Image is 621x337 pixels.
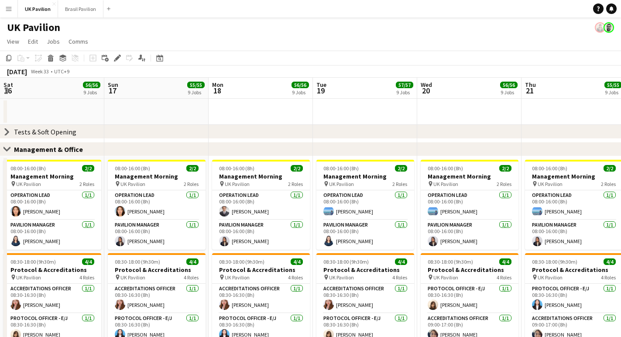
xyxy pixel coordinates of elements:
h3: Protocol & Accreditations [421,266,518,274]
span: 16 [2,86,13,96]
div: 9 Jobs [396,89,413,96]
h3: Management Morning [3,172,101,180]
h3: Management Morning [108,172,206,180]
span: 2/2 [499,165,511,172]
app-job-card: 08:00-16:00 (8h)2/2Management Morning UK Pavilion2 RolesOperation Lead1/108:00-16:00 (8h)[PERSON_... [212,160,310,250]
span: 2 Roles [497,181,511,187]
span: 2/2 [604,165,616,172]
span: 2 Roles [392,181,407,187]
span: 4/4 [82,258,94,265]
span: 20 [419,86,432,96]
span: 56/56 [83,82,100,88]
span: 08:00-16:00 (8h) [428,165,463,172]
div: 9 Jobs [188,89,204,96]
span: 2/2 [395,165,407,172]
span: 08:30-18:00 (9h30m) [428,258,473,265]
app-card-role: Protocol Officer - E/J1/108:30-16:30 (8h)[PERSON_NAME] [421,284,518,313]
app-job-card: 08:00-16:00 (8h)2/2Management Morning UK Pavilion2 RolesOperation Lead1/108:00-16:00 (8h)[PERSON_... [316,160,414,250]
span: 4/4 [604,258,616,265]
h3: Management Morning [212,172,310,180]
span: 08:00-16:00 (8h) [219,165,254,172]
span: UK Pavilion [329,274,354,281]
span: 4 Roles [601,274,616,281]
span: Wed [421,81,432,89]
h3: Protocol & Accreditations [316,266,414,274]
app-card-role: Accreditations Officer1/108:30-16:30 (8h)[PERSON_NAME] [316,284,414,313]
app-job-card: 08:00-16:00 (8h)2/2Management Morning UK Pavilion2 RolesOperation Lead1/108:00-16:00 (8h)[PERSON_... [108,160,206,250]
app-card-role: Operation Lead1/108:00-16:00 (8h)[PERSON_NAME] [421,190,518,220]
button: UK Pavilion [18,0,58,17]
span: 2/2 [186,165,199,172]
h1: UK Pavilion [7,21,60,34]
app-card-role: Operation Lead1/108:00-16:00 (8h)[PERSON_NAME] [212,190,310,220]
a: Edit [24,36,41,47]
app-card-role: Accreditations Officer1/108:30-16:30 (8h)[PERSON_NAME] [108,284,206,313]
app-card-role: Pavilion Manager1/108:00-16:00 (8h)[PERSON_NAME] [421,220,518,250]
span: 4 Roles [288,274,303,281]
app-card-role: Operation Lead1/108:00-16:00 (8h)[PERSON_NAME] [3,190,101,220]
span: UK Pavilion [16,181,41,187]
span: 4 Roles [184,274,199,281]
span: UK Pavilion [538,181,563,187]
span: 08:30-18:00 (9h30m) [115,258,160,265]
div: 9 Jobs [83,89,100,96]
span: Sat [3,81,13,89]
app-card-role: Operation Lead1/108:00-16:00 (8h)[PERSON_NAME] [316,190,414,220]
span: 56/56 [500,82,518,88]
span: Thu [525,81,536,89]
app-card-role: Pavilion Manager1/108:00-16:00 (8h)[PERSON_NAME] [212,220,310,250]
span: 4 Roles [497,274,511,281]
span: UK Pavilion [329,181,354,187]
h3: Protocol & Accreditations [108,266,206,274]
span: 08:00-16:00 (8h) [323,165,359,172]
app-card-role: Pavilion Manager1/108:00-16:00 (8h)[PERSON_NAME] [316,220,414,250]
span: 4 Roles [79,274,94,281]
app-card-role: Operation Lead1/108:00-16:00 (8h)[PERSON_NAME] [108,190,206,220]
a: Comms [65,36,92,47]
span: UK Pavilion [433,181,458,187]
span: 2/2 [291,165,303,172]
span: 08:30-18:00 (9h30m) [10,258,56,265]
span: 4/4 [186,258,199,265]
div: UTC+9 [54,68,69,75]
app-user-avatar: Christophe Leroy [604,22,614,33]
h3: Protocol & Accreditations [212,266,310,274]
span: 2/2 [82,165,94,172]
span: 08:30-18:00 (9h30m) [219,258,264,265]
span: Edit [28,38,38,45]
span: UK Pavilion [120,181,145,187]
span: Comms [69,38,88,45]
app-job-card: 08:00-16:00 (8h)2/2Management Morning UK Pavilion2 RolesOperation Lead1/108:00-16:00 (8h)[PERSON_... [3,160,101,250]
span: UK Pavilion [225,181,250,187]
span: 19 [315,86,326,96]
span: 4 Roles [392,274,407,281]
span: 2 Roles [79,181,94,187]
app-card-role: Pavilion Manager1/108:00-16:00 (8h)[PERSON_NAME] [3,220,101,250]
h3: Management Morning [316,172,414,180]
span: 4/4 [499,258,511,265]
span: 08:30-18:00 (9h30m) [532,258,577,265]
h3: Protocol & Accreditations [3,266,101,274]
span: Mon [212,81,223,89]
span: 2 Roles [601,181,616,187]
span: UK Pavilion [120,274,145,281]
span: 2 Roles [288,181,303,187]
app-card-role: Accreditations Officer1/108:30-16:30 (8h)[PERSON_NAME] [3,284,101,313]
div: Tests & Soft Opening [14,127,76,136]
app-card-role: Accreditations Officer1/108:30-16:30 (8h)[PERSON_NAME] [212,284,310,313]
div: [DATE] [7,67,27,76]
span: UK Pavilion [538,274,563,281]
app-job-card: 08:00-16:00 (8h)2/2Management Morning UK Pavilion2 RolesOperation Lead1/108:00-16:00 (8h)[PERSON_... [421,160,518,250]
span: 55/55 [187,82,205,88]
span: 4/4 [291,258,303,265]
span: 2 Roles [184,181,199,187]
span: Sun [108,81,118,89]
span: Tue [316,81,326,89]
app-user-avatar: Rena HIEIDA [595,22,605,33]
span: 08:00-16:00 (8h) [115,165,150,172]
